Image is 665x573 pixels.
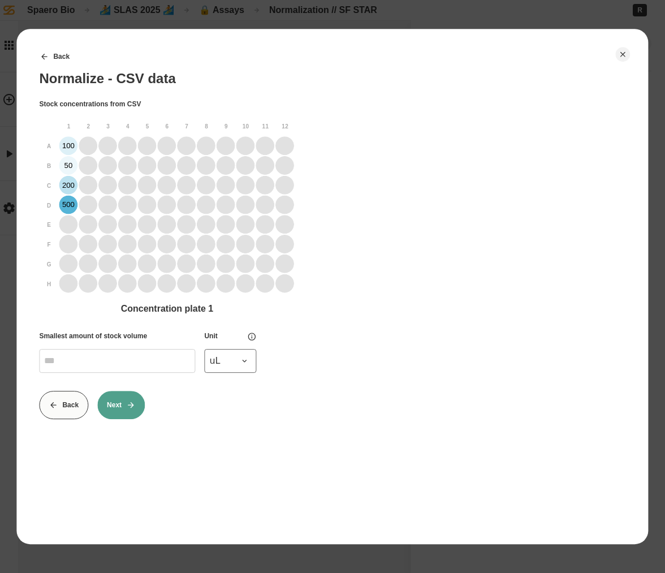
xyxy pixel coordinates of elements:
div: G2 [78,254,98,274]
div: G9 [215,254,235,274]
div: B [39,156,59,176]
div: C10 [235,175,255,195]
div: C2 [78,175,98,195]
div: B7 [176,156,196,175]
text: 200 [62,181,75,189]
div: 1 [59,117,79,137]
div: F1 [58,234,78,254]
div: E8 [196,215,216,235]
div: G7 [176,254,196,274]
div: A1 [58,136,78,156]
div: F7 [176,234,196,254]
div: D5 [137,195,157,215]
div: A12 [275,136,295,156]
div: B11 [255,156,275,175]
div: F8 [196,234,216,254]
div: A4 [118,136,137,156]
div: 12 [275,117,295,137]
div: F10 [235,234,255,254]
div: C11 [255,175,275,195]
button: Back [30,42,79,71]
div: 3 [98,117,118,137]
div: H4 [118,274,137,294]
div: A2 [78,136,98,156]
div: B9 [215,156,235,175]
div: C9 [215,175,235,195]
div: F6 [157,234,176,254]
div: D2 [78,195,98,215]
div: D6 [157,195,176,215]
div: C6 [157,175,176,195]
div: 8 [197,117,217,137]
div: E2 [78,215,98,235]
div: H6 [157,274,176,294]
div: E6 [157,215,176,235]
div: F [39,235,59,255]
div: H10 [235,274,255,294]
text: 50 [64,161,72,170]
div: G6 [157,254,176,274]
text: 100 [62,141,75,150]
div: C [39,176,59,196]
div: A8 [196,136,216,156]
div: E [39,216,59,235]
div: D3 [98,195,118,215]
div: H8 [196,274,216,294]
div: 7 [177,117,197,137]
div: 4 [118,117,138,137]
div: C4 [118,175,137,195]
div: Concentration plate 1 [121,303,214,314]
text: 500 [62,201,75,209]
div: H9 [215,274,235,294]
div: G8 [196,254,216,274]
div: C5 [137,175,157,195]
div: F3 [98,234,118,254]
div: A7 [176,136,196,156]
div: 9 [216,117,236,137]
div: E5 [137,215,157,235]
div: F9 [215,234,235,254]
div: B3 [98,156,118,175]
div: D1 [58,195,78,215]
div: C1 [58,175,78,195]
div: 11 [256,117,275,137]
div: D12 [275,195,295,215]
div: H [39,274,59,294]
div: F12 [275,234,295,254]
div: H5 [137,274,157,294]
div: A5 [137,136,157,156]
div: E9 [215,215,235,235]
div: H12 [275,274,295,294]
div: H7 [176,274,196,294]
div: A9 [215,136,235,156]
div: C8 [196,175,216,195]
div: F2 [78,234,98,254]
div: D8 [196,195,216,215]
div: G11 [255,254,275,274]
div: A10 [235,136,255,156]
button: Next [97,391,145,419]
div: 5 [137,117,157,137]
span: uL [209,354,237,368]
div: Unit [204,332,217,340]
div: E4 [118,215,137,235]
div: A6 [157,136,176,156]
div: E10 [235,215,255,235]
div: D9 [215,195,235,215]
div: H1 [58,274,78,294]
div: G3 [98,254,118,274]
div: G4 [118,254,137,274]
div: E1 [58,215,78,235]
button: Close [616,47,631,62]
button: Back [39,391,88,419]
div: B1 [58,156,78,175]
div: B6 [157,156,176,175]
div: 2 [79,117,98,137]
div: D11 [255,195,275,215]
div: F11 [255,234,275,254]
div: B2 [78,156,98,175]
div: G1 [58,254,78,274]
div: E12 [275,215,295,235]
div: D7 [176,195,196,215]
div: 10 [236,117,256,137]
